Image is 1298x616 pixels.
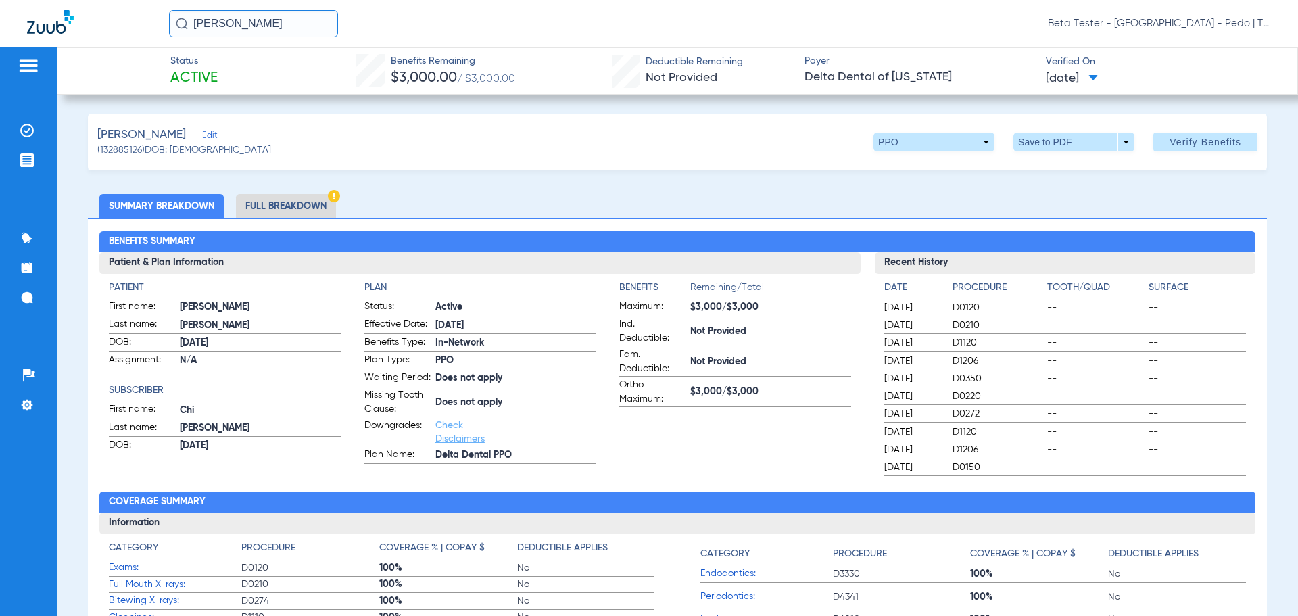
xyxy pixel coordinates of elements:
[1108,547,1199,561] h4: Deductible Applies
[1047,407,1144,421] span: --
[953,336,1042,350] span: D1120
[109,594,241,608] span: Bitewing X-rays:
[873,133,994,151] button: PPO
[379,541,485,555] h4: Coverage % | Copay $
[109,281,340,295] h4: Patient
[690,385,850,399] span: $3,000/$3,000
[953,372,1042,385] span: D0350
[833,541,971,566] app-breakdown-title: Procedure
[619,317,686,346] span: Ind. Deductible:
[27,10,74,34] img: Zuub Logo
[99,231,1255,253] h2: Benefits Summary
[236,194,336,218] li: Full Breakdown
[953,318,1042,332] span: D0210
[1149,372,1245,385] span: --
[379,541,517,560] app-breakdown-title: Coverage % | Copay $
[97,126,186,143] span: [PERSON_NAME]
[241,577,379,591] span: D0210
[646,55,743,69] span: Deductible Remaining
[435,318,596,333] span: [DATE]
[884,301,941,314] span: [DATE]
[953,281,1042,295] h4: Procedure
[391,54,515,68] span: Benefits Remaining
[364,419,431,446] span: Downgrades:
[884,281,941,300] app-breakdown-title: Date
[700,547,750,561] h4: Category
[953,354,1042,368] span: D1206
[1047,389,1144,403] span: --
[379,561,517,575] span: 100%
[379,577,517,591] span: 100%
[1149,443,1245,456] span: --
[1149,407,1245,421] span: --
[884,425,941,439] span: [DATE]
[1047,318,1144,332] span: --
[884,318,941,332] span: [DATE]
[180,404,340,418] span: Chi
[1047,281,1144,300] app-breakdown-title: Tooth/Quad
[1149,281,1245,295] h4: Surface
[435,371,596,385] span: Does not apply
[884,372,941,385] span: [DATE]
[1047,301,1144,314] span: --
[435,396,596,410] span: Does not apply
[690,281,850,300] span: Remaining/Total
[109,317,175,333] span: Last name:
[1230,551,1298,616] div: Chat Widget
[109,353,175,369] span: Assignment:
[180,318,340,333] span: [PERSON_NAME]
[364,300,431,316] span: Status:
[170,54,218,68] span: Status
[953,425,1042,439] span: D1120
[953,407,1042,421] span: D0272
[176,18,188,30] img: Search Icon
[700,590,833,604] span: Periodontics:
[833,547,887,561] h4: Procedure
[1149,354,1245,368] span: --
[109,300,175,316] span: First name:
[953,281,1042,300] app-breakdown-title: Procedure
[18,57,39,74] img: hamburger-icon
[241,594,379,608] span: D0274
[1047,354,1144,368] span: --
[1149,460,1245,474] span: --
[1047,336,1144,350] span: --
[833,567,971,581] span: D3330
[1047,425,1144,439] span: --
[241,561,379,575] span: D0120
[1108,590,1246,604] span: No
[1047,460,1144,474] span: --
[517,561,655,575] span: No
[646,72,717,84] span: Not Provided
[1108,541,1246,566] app-breakdown-title: Deductible Applies
[180,439,340,453] span: [DATE]
[457,74,515,85] span: / $3,000.00
[109,438,175,454] span: DOB:
[875,252,1255,274] h3: Recent History
[391,71,457,85] span: $3,000.00
[364,281,596,295] h4: Plan
[109,541,158,555] h4: Category
[1170,137,1241,147] span: Verify Benefits
[884,460,941,474] span: [DATE]
[884,336,941,350] span: [DATE]
[953,301,1042,314] span: D0120
[435,300,596,314] span: Active
[180,421,340,435] span: [PERSON_NAME]
[953,460,1042,474] span: D0150
[619,300,686,316] span: Maximum:
[833,590,971,604] span: D4341
[1047,281,1144,295] h4: Tooth/Quad
[109,335,175,352] span: DOB:
[1149,301,1245,314] span: --
[109,383,340,398] app-breakdown-title: Subscriber
[884,443,941,456] span: [DATE]
[180,354,340,368] span: N/A
[1047,372,1144,385] span: --
[804,69,1034,86] span: Delta Dental of [US_STATE]
[435,448,596,463] span: Delta Dental PPO
[99,492,1255,513] h2: Coverage Summary
[619,378,686,406] span: Ortho Maximum:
